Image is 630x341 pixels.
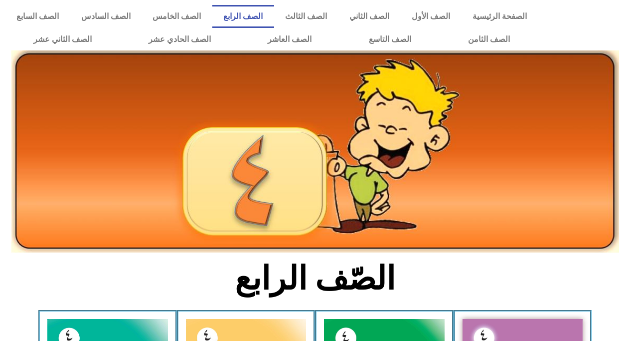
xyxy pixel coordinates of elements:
[239,28,340,51] a: الصف العاشر
[338,5,401,28] a: الصف الثاني
[340,28,439,51] a: الصف التاسع
[5,28,120,51] a: الصف الثاني عشر
[142,5,212,28] a: الصف الخامس
[70,5,142,28] a: الصف السادس
[5,5,70,28] a: الصف السابع
[274,5,338,28] a: الصف الثالث
[212,5,274,28] a: الصف الرابع
[401,5,462,28] a: الصف الأول
[151,259,480,298] h2: الصّف الرابع
[440,28,538,51] a: الصف الثامن
[120,28,239,51] a: الصف الحادي عشر
[462,5,538,28] a: الصفحة الرئيسية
